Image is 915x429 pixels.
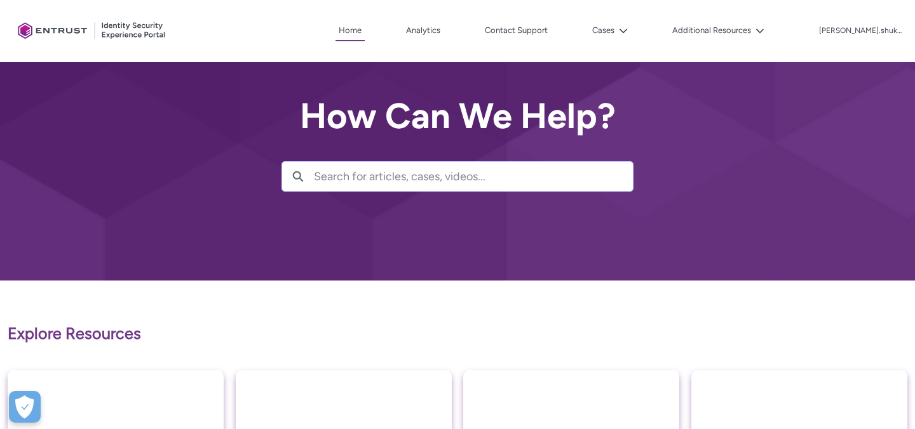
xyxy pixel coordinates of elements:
h2: How Can We Help? [281,96,634,136]
button: Cases [589,21,631,40]
button: Search [282,162,314,191]
a: Contact Support [482,21,551,40]
div: Cookie Preferences [9,391,41,423]
p: Explore Resources [8,322,907,346]
p: [PERSON_NAME].shukla.cep [819,27,902,36]
a: Analytics, opens in new tab [403,21,444,40]
button: Open Preferences [9,391,41,423]
a: Home [335,21,365,41]
button: User Profile mansi.shukla.cep [818,23,902,36]
input: Search for articles, cases, videos... [314,162,633,191]
button: Additional Resources [669,21,768,40]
